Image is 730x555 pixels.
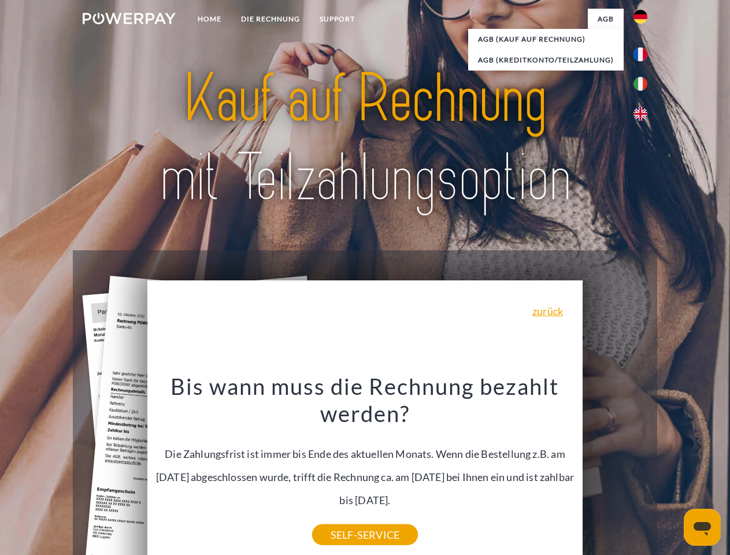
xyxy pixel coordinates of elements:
[633,107,647,121] img: en
[468,50,624,71] a: AGB (Kreditkonto/Teilzahlung)
[188,9,231,29] a: Home
[312,524,418,545] a: SELF-SERVICE
[684,509,721,546] iframe: Schaltfläche zum Öffnen des Messaging-Fensters
[310,9,365,29] a: SUPPORT
[154,372,576,535] div: Die Zahlungsfrist ist immer bis Ende des aktuellen Monats. Wenn die Bestellung z.B. am [DATE] abg...
[633,10,647,24] img: de
[110,55,620,221] img: title-powerpay_de.svg
[231,9,310,29] a: DIE RECHNUNG
[633,77,647,91] img: it
[633,47,647,61] img: fr
[468,29,624,50] a: AGB (Kauf auf Rechnung)
[532,306,563,316] a: zurück
[588,9,624,29] a: agb
[154,372,576,428] h3: Bis wann muss die Rechnung bezahlt werden?
[83,13,176,24] img: logo-powerpay-white.svg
